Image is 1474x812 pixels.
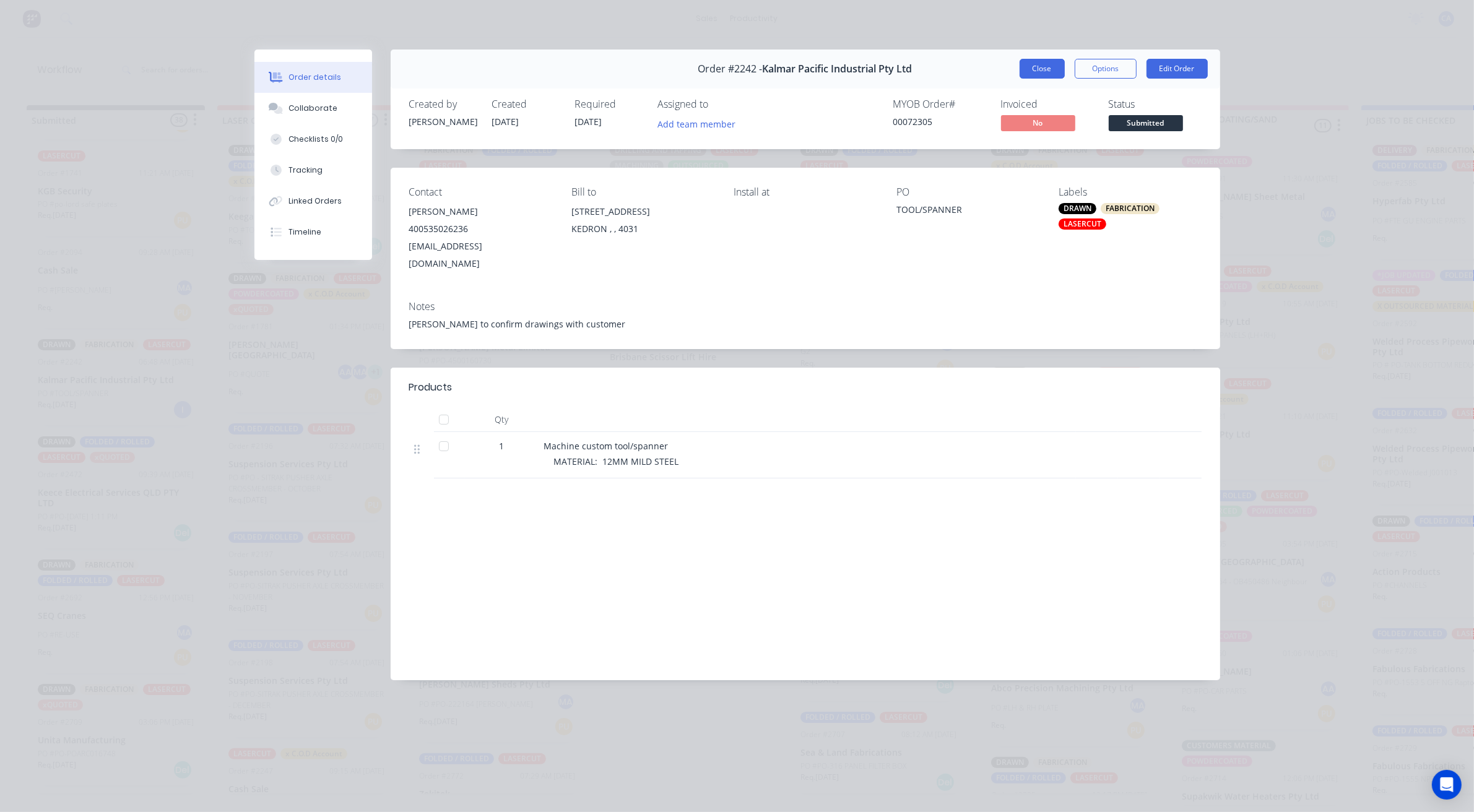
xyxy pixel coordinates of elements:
[409,220,552,238] div: 400535026236
[658,98,782,110] div: Assigned to
[288,196,342,207] div: Linked Orders
[1075,59,1137,79] button: Options
[254,93,372,124] button: Collaborate
[409,98,477,110] div: Created by
[492,116,519,127] span: [DATE]
[554,456,679,467] span: MATERIAL: 12MM MILD STEEL
[763,63,913,75] span: Kalmar Pacific Industrial Pty Ltd
[288,134,343,145] div: Checklists 0/0
[500,439,505,452] span: 1
[254,186,372,217] button: Linked Orders
[734,186,876,198] div: Install at
[544,440,669,452] span: Machine custom tool/spanner
[465,407,539,432] div: Qty
[896,186,1039,198] div: PO
[575,116,602,127] span: [DATE]
[1059,203,1096,214] div: DRAWN
[288,165,323,176] div: Tracking
[492,98,560,110] div: Created
[575,98,643,110] div: Required
[409,186,552,198] div: Contact
[1059,186,1201,198] div: Labels
[409,380,453,395] div: Products
[896,203,1039,220] div: TOOL/SPANNER
[288,103,337,114] div: Collaborate
[409,301,1202,313] div: Notes
[409,317,1202,330] div: [PERSON_NAME] to confirm drawings with customer
[1147,59,1208,79] button: Edit Order
[1059,218,1106,230] div: LASERCUT
[288,72,341,83] div: Order details
[1109,98,1202,110] div: Status
[571,220,714,238] div: KEDRON , , 4031
[409,203,552,220] div: [PERSON_NAME]
[409,238,552,272] div: [EMAIL_ADDRESS][DOMAIN_NAME]
[409,203,552,272] div: [PERSON_NAME]400535026236[EMAIL_ADDRESS][DOMAIN_NAME]
[1001,115,1075,131] span: No
[1101,203,1160,214] div: FABRICATION
[254,124,372,155] button: Checklists 0/0
[658,115,742,132] button: Add team member
[571,203,714,243] div: [STREET_ADDRESS]KEDRON , , 4031
[254,217,372,248] button: Timeline
[288,227,321,238] div: Timeline
[1109,115,1183,134] button: Submitted
[1001,98,1094,110] div: Invoiced
[571,203,714,220] div: [STREET_ADDRESS]
[254,155,372,186] button: Tracking
[651,115,742,132] button: Add team member
[254,62,372,93] button: Order details
[1020,59,1065,79] button: Close
[1109,115,1183,131] span: Submitted
[893,98,986,110] div: MYOB Order #
[698,63,763,75] span: Order #2242 -
[571,186,714,198] div: Bill to
[409,115,477,128] div: [PERSON_NAME]
[1432,770,1462,800] div: Open Intercom Messenger
[893,115,986,128] div: 00072305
